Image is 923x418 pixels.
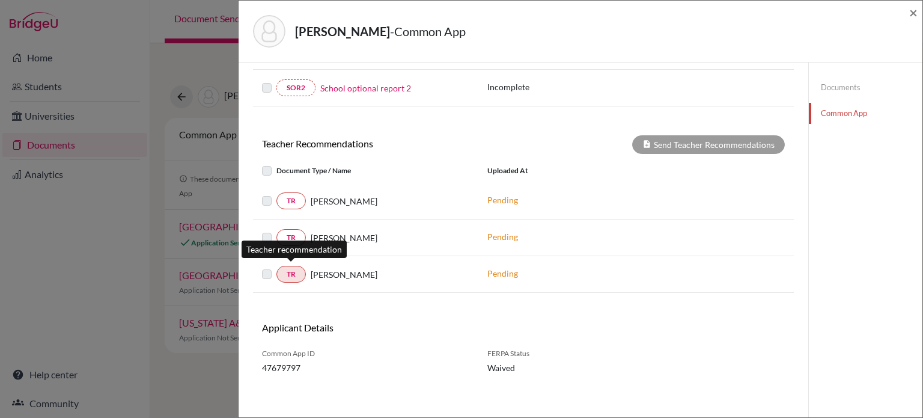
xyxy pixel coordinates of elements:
[487,194,650,206] p: Pending
[311,232,377,244] span: [PERSON_NAME]
[809,103,922,124] a: Common App
[390,24,466,38] span: - Common App
[478,164,659,178] div: Uploaded at
[295,24,390,38] strong: [PERSON_NAME]
[262,361,469,374] span: 47679797
[320,82,411,94] a: School optional report 2
[487,348,605,359] span: FERPA Status
[276,192,306,209] a: TR
[311,195,377,207] span: [PERSON_NAME]
[909,5,918,20] button: Close
[311,268,377,281] span: [PERSON_NAME]
[632,135,785,154] div: Send Teacher Recommendations
[487,361,605,374] span: Waived
[809,77,922,98] a: Documents
[487,230,650,243] p: Pending
[276,229,306,246] a: TR
[487,267,650,280] p: Pending
[253,164,478,178] div: Document Type / Name
[242,241,347,258] div: Teacher recommendation
[262,348,469,359] span: Common App ID
[487,81,611,93] p: Incomplete
[262,322,514,333] h6: Applicant Details
[253,138,523,149] h6: Teacher Recommendations
[909,4,918,21] span: ×
[276,266,306,283] a: TR
[276,79,315,96] a: SOR2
